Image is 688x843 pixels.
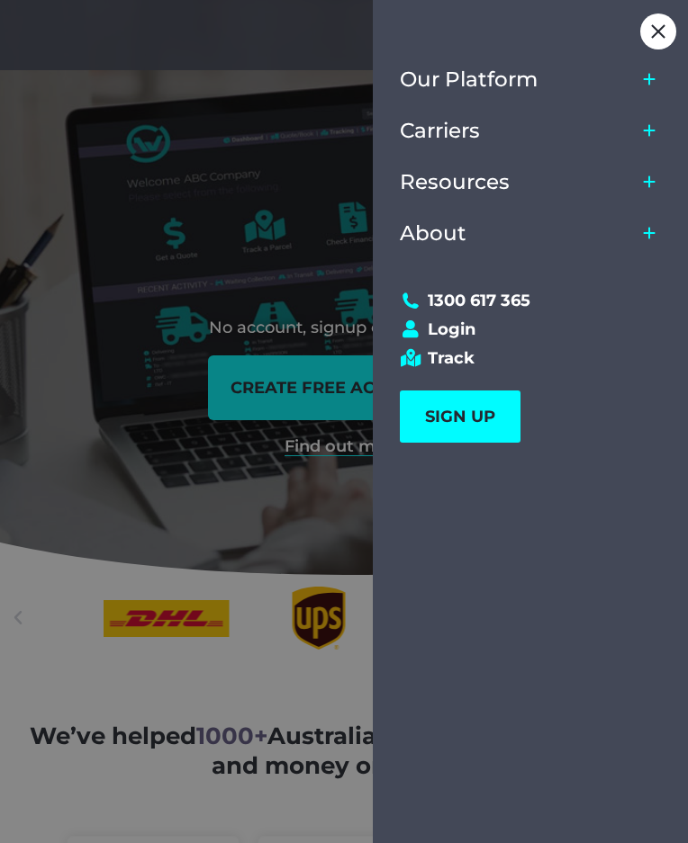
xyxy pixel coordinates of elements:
span: About [400,221,466,246]
a: SIGN UP [400,390,521,443]
span: Resources [400,170,510,194]
a: Our Platform [400,54,636,105]
span: Our Platform [400,67,538,92]
a: Login [400,319,645,339]
a: About [400,208,636,259]
span: Carriers [400,119,480,143]
a: Track [400,348,645,368]
a: Carriers [400,105,636,157]
div: Close [640,13,676,49]
a: Resources [400,157,636,208]
span: SIGN UP [425,407,495,426]
a: 1300 617 365 [400,291,645,310]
